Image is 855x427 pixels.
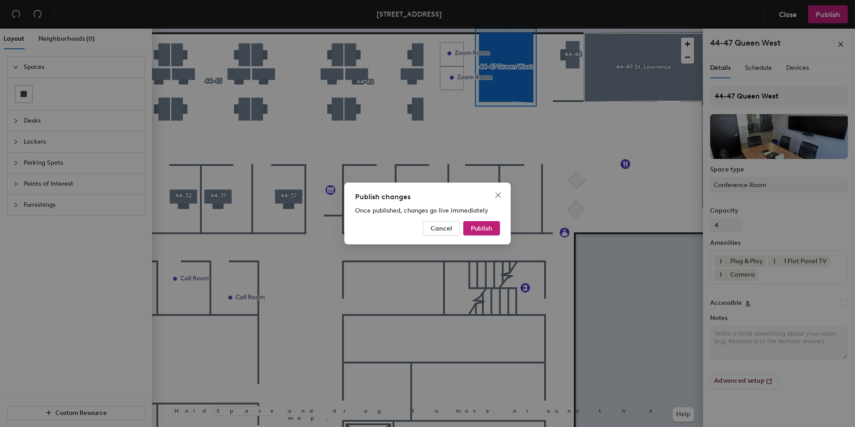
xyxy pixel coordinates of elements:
[463,221,500,235] button: Publish
[471,225,492,232] span: Publish
[431,225,452,232] span: Cancel
[491,188,505,202] button: Close
[423,221,460,235] button: Cancel
[495,192,502,199] span: close
[355,207,488,214] span: Once published, changes go live immediately
[491,192,505,199] span: Close
[355,192,500,202] div: Publish changes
